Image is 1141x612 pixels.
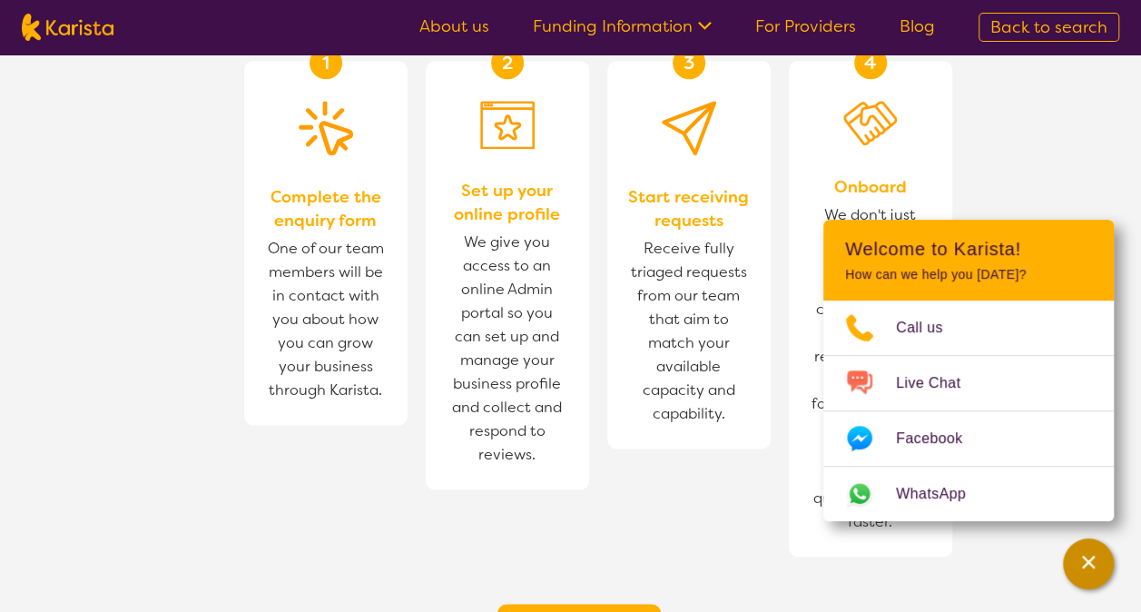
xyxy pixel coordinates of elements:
[533,15,712,37] a: Funding Information
[823,220,1114,521] div: Channel Menu
[625,232,752,430] span: Receive fully triaged requests from our team that aim to match your available capacity and capabi...
[755,15,856,37] a: For Providers
[480,101,535,149] img: Set up your online profile
[900,15,935,37] a: Blog
[845,238,1092,260] h2: Welcome to Karista!
[845,267,1092,282] p: How can we help you [DATE]?
[444,226,571,471] span: We give you access to an online Admin portal so you can set up and manage your business profile a...
[262,185,389,232] span: Complete the enquiry form
[823,301,1114,521] ul: Choose channel
[662,101,716,155] img: Provider Start receiving requests
[419,15,489,37] a: About us
[491,46,524,79] div: 2
[990,16,1107,38] span: Back to search
[262,232,389,407] span: One of our team members will be in contact with you about how you can grow your business through ...
[1063,538,1114,589] button: Channel Menu
[673,46,705,79] div: 3
[22,14,113,41] img: Karista logo
[807,199,934,538] span: We don't just refer! We onboard the client, completing the paperwork required, so you can move fo...
[896,425,984,452] span: Facebook
[843,101,898,145] img: Onboard
[625,185,752,232] span: Start receiving requests
[299,101,353,155] img: Complete the enquiry form
[896,370,982,397] span: Live Chat
[834,175,907,199] span: Onboard
[896,314,965,341] span: Call us
[979,13,1119,42] a: Back to search
[444,179,571,226] span: Set up your online profile
[854,46,887,79] div: 4
[896,480,988,508] span: WhatsApp
[310,46,342,79] div: 1
[823,467,1114,521] a: Web link opens in a new tab.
